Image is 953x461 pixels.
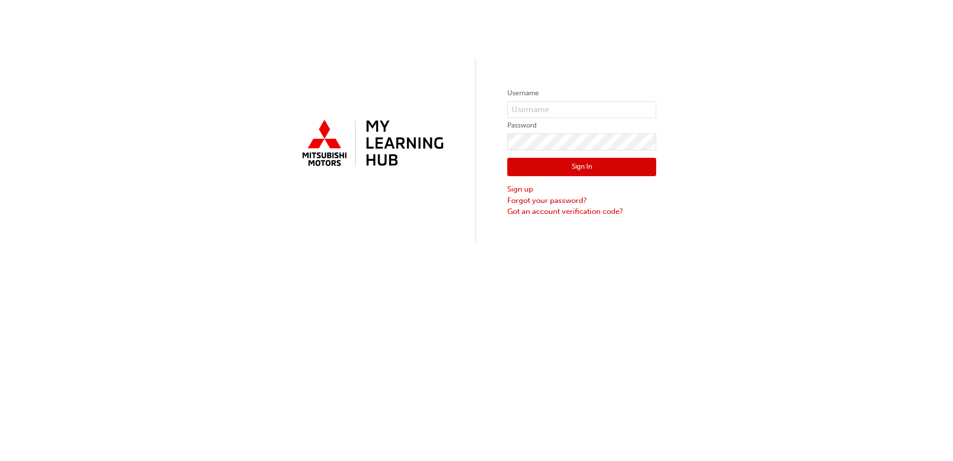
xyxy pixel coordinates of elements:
img: mmal [297,116,446,172]
a: Forgot your password? [507,195,656,206]
label: Password [507,120,656,132]
a: Got an account verification code? [507,206,656,217]
input: Username [507,101,656,118]
a: Sign up [507,184,656,195]
label: Username [507,87,656,99]
button: Sign In [507,158,656,177]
